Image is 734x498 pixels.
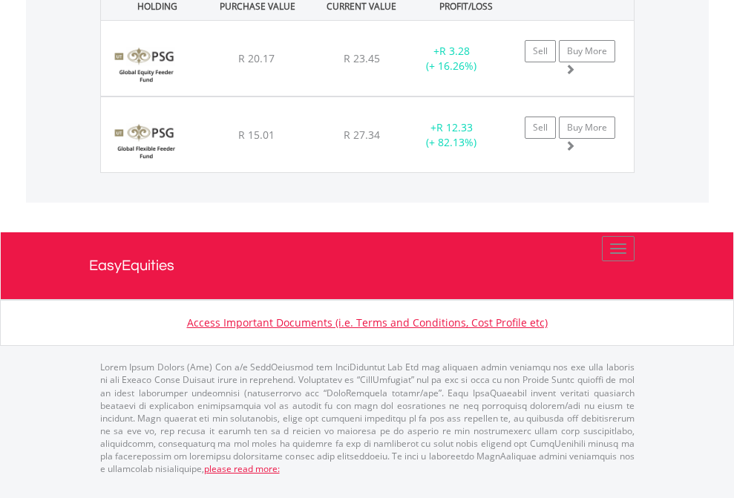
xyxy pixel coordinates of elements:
a: please read more: [204,462,280,475]
p: Lorem Ipsum Dolors (Ame) Con a/e SeddOeiusmod tem InciDiduntut Lab Etd mag aliquaen admin veniamq... [100,361,635,475]
img: UT.ZA.PSFB.png [108,116,183,168]
span: R 15.01 [238,128,275,142]
span: R 20.17 [238,51,275,65]
span: R 3.28 [439,44,470,58]
a: Sell [525,40,556,62]
a: Sell [525,117,556,139]
div: + (+ 16.26%) [405,44,498,73]
a: EasyEquities [89,232,646,299]
img: UT.ZA.PGEE.png [108,39,183,92]
span: R 27.34 [344,128,380,142]
div: + (+ 82.13%) [405,120,498,150]
span: R 12.33 [436,120,473,134]
a: Buy More [559,117,615,139]
a: Access Important Documents (i.e. Terms and Conditions, Cost Profile etc) [187,315,548,330]
span: R 23.45 [344,51,380,65]
a: Buy More [559,40,615,62]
